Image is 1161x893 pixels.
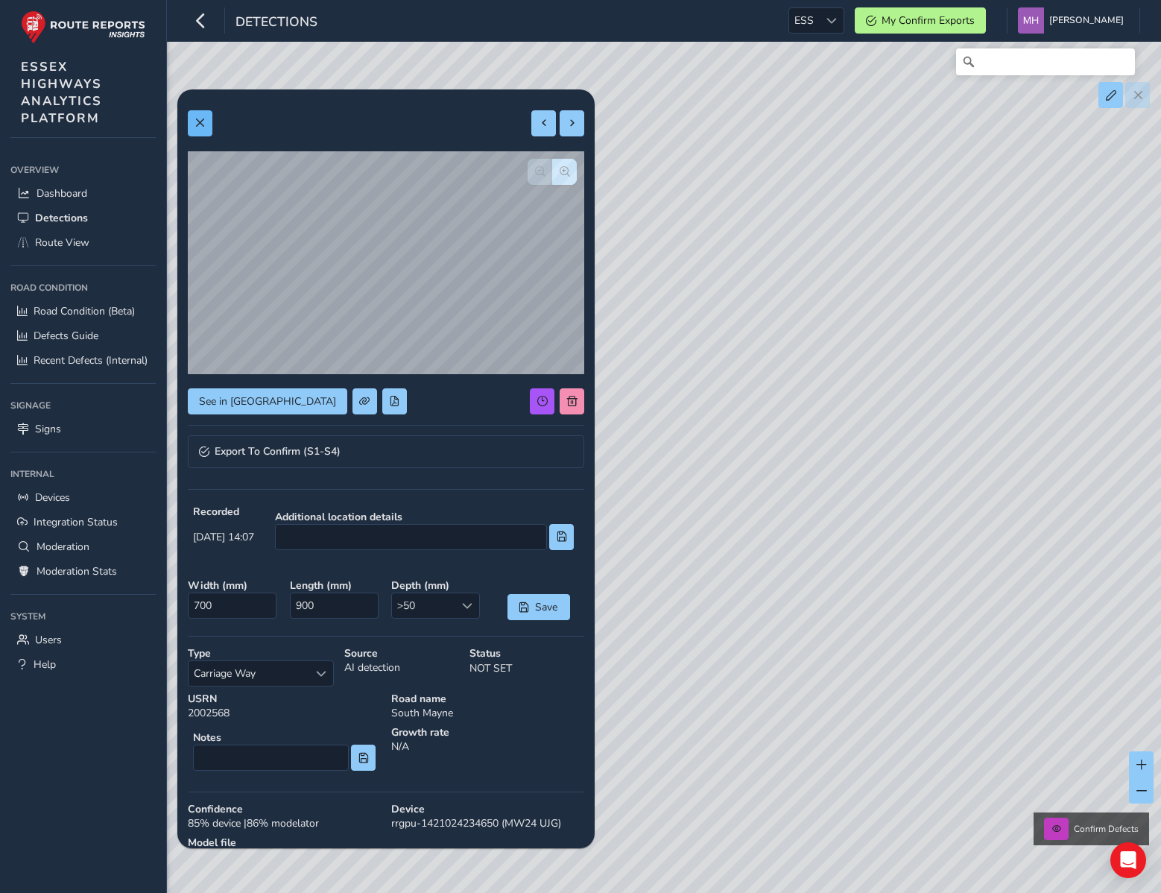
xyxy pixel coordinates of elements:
[391,578,483,593] strong: Depth ( mm )
[193,530,254,544] span: [DATE] 14:07
[10,628,156,652] a: Users
[344,646,459,660] strong: Source
[882,13,975,28] span: My Confirm Exports
[193,505,254,519] strong: Recorded
[10,394,156,417] div: Signage
[1049,7,1124,34] span: [PERSON_NAME]
[193,731,376,745] strong: Notes
[789,8,819,33] span: ESS
[10,463,156,485] div: Internal
[1110,842,1146,878] div: Open Intercom Messenger
[391,802,584,816] strong: Device
[386,720,589,781] div: N/A
[386,687,589,725] div: South Mayne
[188,692,381,706] strong: USRN
[189,661,309,686] span: Carriage Way
[309,661,333,686] div: Select a type
[10,277,156,299] div: Road Condition
[290,578,382,593] strong: Length ( mm )
[188,646,334,660] strong: Type
[34,304,135,318] span: Road Condition (Beta)
[188,578,279,593] strong: Width ( mm )
[275,510,574,524] strong: Additional location details
[956,48,1135,75] input: Hae
[10,348,156,373] a: Recent Defects (Internal)
[534,600,559,614] span: Save
[10,181,156,206] a: Dashboard
[21,10,145,44] img: rr logo
[1018,7,1129,34] button: [PERSON_NAME]
[391,725,584,739] strong: Growth rate
[35,490,70,505] span: Devices
[35,211,88,225] span: Detections
[469,660,584,676] p: NOT SET
[507,594,570,620] button: Save
[10,206,156,230] a: Detections
[188,388,347,414] button: See in Route View
[35,236,89,250] span: Route View
[215,446,341,457] span: Export To Confirm (S1-S4)
[34,515,118,529] span: Integration Status
[34,329,98,343] span: Defects Guide
[37,186,87,201] span: Dashboard
[10,652,156,677] a: Help
[10,299,156,324] a: Road Condition (Beta)
[34,353,148,367] span: Recent Defects (Internal)
[10,159,156,181] div: Overview
[392,593,455,618] span: >50
[1074,823,1139,835] span: Confirm Defects
[188,802,381,816] strong: Confidence
[188,836,584,850] strong: Model file
[10,605,156,628] div: System
[855,7,986,34] button: My Confirm Exports
[235,13,317,34] span: Detections
[10,485,156,510] a: Devices
[10,324,156,348] a: Defects Guide
[10,510,156,534] a: Integration Status
[34,657,56,672] span: Help
[469,646,584,660] strong: Status
[37,540,89,554] span: Moderation
[10,534,156,559] a: Moderation
[183,830,589,869] div: cv-trainers-yolov8n-pretrained_2024_06_14_12_35_35_fp16_honeycomb.engine
[10,230,156,255] a: Route View
[339,641,464,692] div: AI detection
[386,797,589,836] div: rrgpu-1421024234650 (MW24 UJG)
[37,564,117,578] span: Moderation Stats
[183,687,386,725] div: 2002568
[1018,7,1044,34] img: diamond-layout
[391,692,584,706] strong: Road name
[199,394,336,408] span: See in [GEOGRAPHIC_DATA]
[188,435,584,468] a: Expand
[10,559,156,584] a: Moderation Stats
[183,797,386,836] div: 85 % device | 86 % modelator
[35,422,61,436] span: Signs
[35,633,62,647] span: Users
[10,417,156,441] a: Signs
[21,58,102,127] span: ESSEX HIGHWAYS ANALYTICS PLATFORM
